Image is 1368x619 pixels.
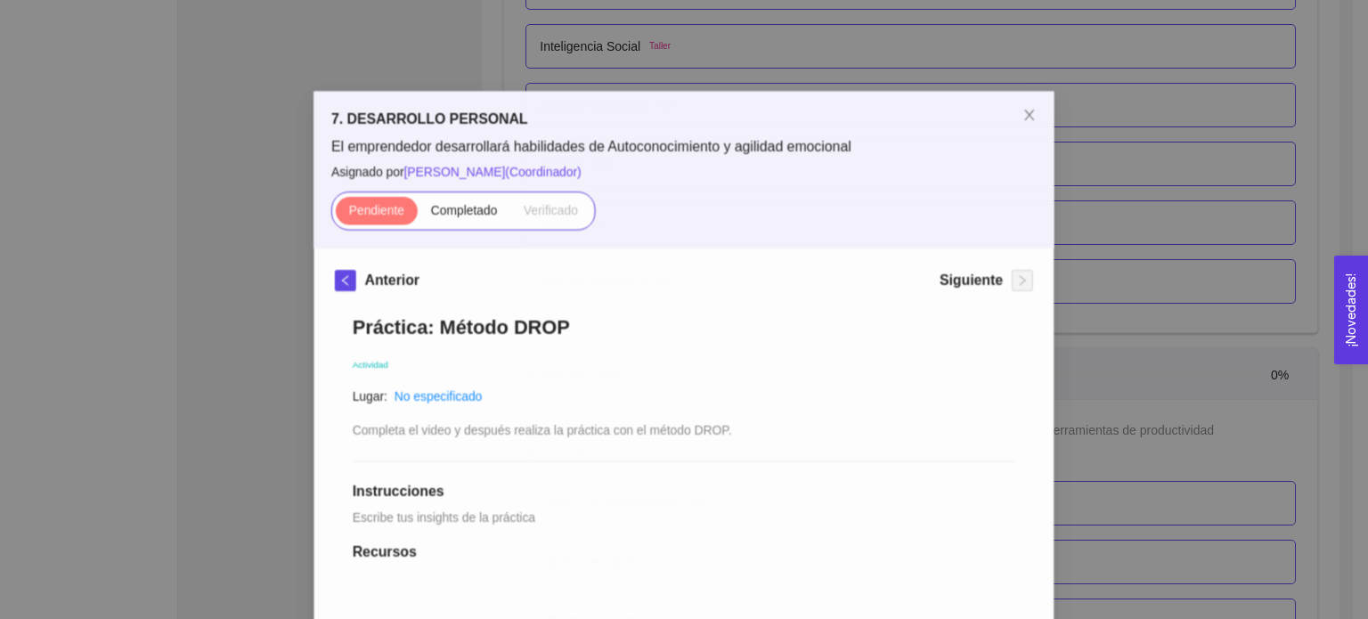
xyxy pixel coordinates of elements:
[1334,256,1368,364] button: Open Feedback Widget
[349,388,385,408] article: Lugar:
[328,135,1041,155] span: El emprendedor desarrollará habilidades de Autoconocimiento y agilidad emocional
[345,202,401,216] span: Pendiente
[1016,270,1038,291] button: right
[522,202,576,216] span: Verificado
[428,202,496,216] span: Completado
[401,164,581,178] span: [PERSON_NAME] ( Coordinador )
[349,547,1020,565] h1: Recursos
[1027,106,1041,120] span: close
[349,425,733,439] span: Completa el video y después realiza la práctica con el método DROP.
[349,485,1020,503] h1: Instrucciones
[1009,89,1059,139] button: Close
[942,270,1006,291] h5: Siguiente
[349,316,1020,340] h1: Práctica: Método DROP
[328,161,1041,181] span: Asignado por
[349,513,534,527] span: Escribe tus insights de la práctica
[362,270,417,291] h5: Anterior
[328,107,1041,128] h5: 7. DESARROLLO PERSONAL
[331,270,353,291] button: left
[391,391,480,405] a: No especificado
[349,361,386,371] span: Actividad
[332,274,352,287] span: left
